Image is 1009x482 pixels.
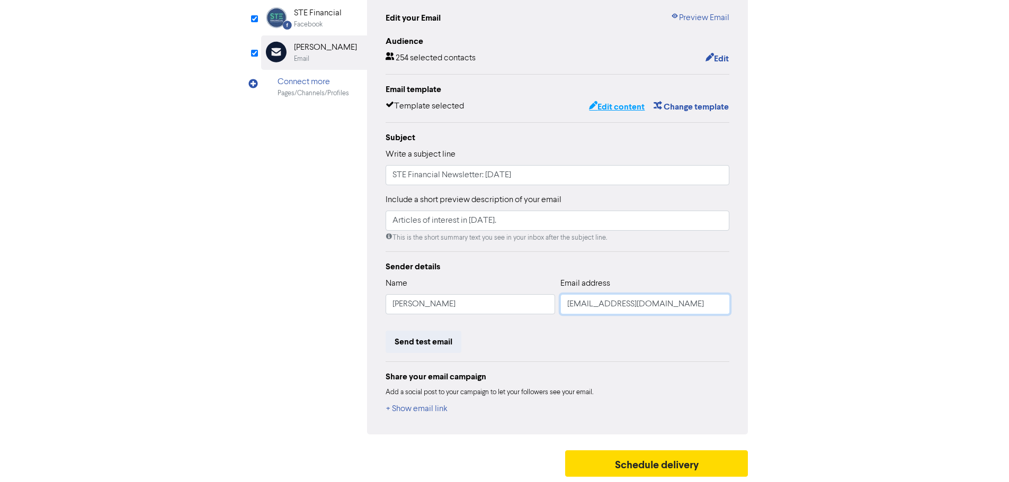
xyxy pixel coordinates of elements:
[560,277,610,290] label: Email address
[386,100,464,114] div: Template selected
[565,450,748,477] button: Schedule delivery
[294,54,309,64] div: Email
[876,368,1009,482] iframe: Chat Widget
[386,131,730,144] div: Subject
[588,100,645,114] button: Edit content
[266,7,287,28] img: Facebook
[386,260,730,273] div: Sender details
[653,100,729,114] button: Change template
[386,387,730,398] div: Add a social post to your campaign to let your followers see your email.
[386,370,730,383] div: Share your email campaign
[278,88,349,98] div: Pages/Channels/Profiles
[386,35,730,48] div: Audience
[386,402,448,416] button: + Show email link
[386,12,441,24] div: Edit your Email
[261,70,367,104] div: Connect morePages/Channels/Profiles
[294,41,357,54] div: [PERSON_NAME]
[294,7,342,20] div: STE Financial
[386,277,407,290] label: Name
[261,35,367,70] div: [PERSON_NAME]Email
[386,83,730,96] div: Email template
[386,194,561,206] label: Include a short preview description of your email
[278,76,349,88] div: Connect more
[294,20,323,30] div: Facebook
[261,1,367,35] div: Facebook STE FinancialFacebook
[671,12,729,24] a: Preview Email
[386,52,476,66] div: 254 selected contacts
[386,331,461,353] button: Send test email
[386,233,730,243] div: This is the short summary text you see in your inbox after the subject line.
[705,52,729,66] button: Edit
[386,148,456,161] label: Write a subject line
